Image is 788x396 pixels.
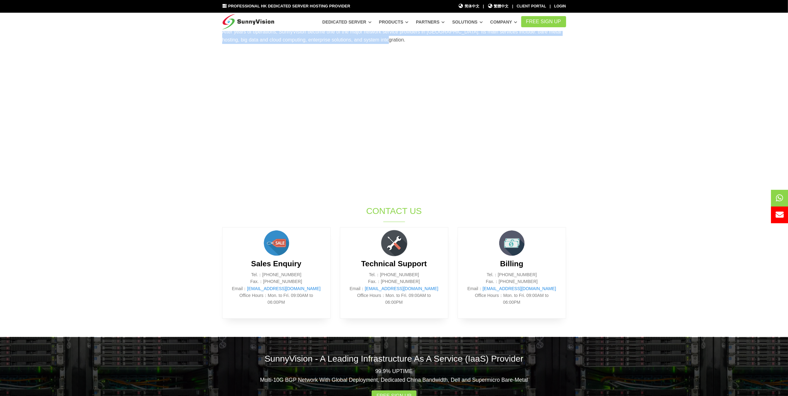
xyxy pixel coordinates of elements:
a: Client Portal [517,4,546,8]
a: Products [379,16,409,28]
b: Sales Enquiry [251,259,301,268]
li: | [512,3,513,9]
p: Tel.：[PHONE_NUMBER] Fax.：[PHONE_NUMBER] Email： Office Hours：Mon. to Fri. 09:00AM to 06:00PM [350,271,439,306]
img: money.png [496,228,527,259]
p: Tel.：[PHONE_NUMBER] Fax.：[PHONE_NUMBER] Email： Office Hours：Mon. to Fri. 09:00AM to 06:00PM [232,271,321,306]
a: 繁體中文 [487,3,509,9]
a: [EMAIL_ADDRESS][DOMAIN_NAME] [482,286,556,291]
p: Tel.：[PHONE_NUMBER] Fax.：[PHONE_NUMBER] Email： Office Hours：Mon. to Fri. 09:00AM to 06:00PM [467,271,557,306]
p: 99.9% UPTIME Multi-10G BGP Network With Global Deployment, Dedicated China Bandwidth, Dell and Su... [222,367,566,384]
a: Solutions [452,16,483,28]
a: Partners [416,16,445,28]
a: FREE Sign Up [521,16,566,27]
img: sales.png [261,228,292,259]
a: [EMAIL_ADDRESS][DOMAIN_NAME] [365,286,438,291]
a: Dedicated Server [322,16,372,28]
li: | [550,3,551,9]
a: Company [490,16,517,28]
a: Login [554,4,566,8]
h2: SunnyVision - A Leading Infrastructure As A Service (IaaS) Provider [222,353,566,365]
li: | [483,3,484,9]
p: After years of operations, SunnyVision become one of the major network service providers in [GEOG... [222,28,566,44]
b: Technical Support [361,259,427,268]
a: 简体中文 [458,3,480,9]
h1: Contact Us [291,205,497,217]
img: flat-repair-tools.png [379,228,410,259]
b: Billing [500,259,523,268]
a: [EMAIL_ADDRESS][DOMAIN_NAME] [247,286,320,291]
span: Professional HK Dedicated Server Hosting Provider [228,4,350,8]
